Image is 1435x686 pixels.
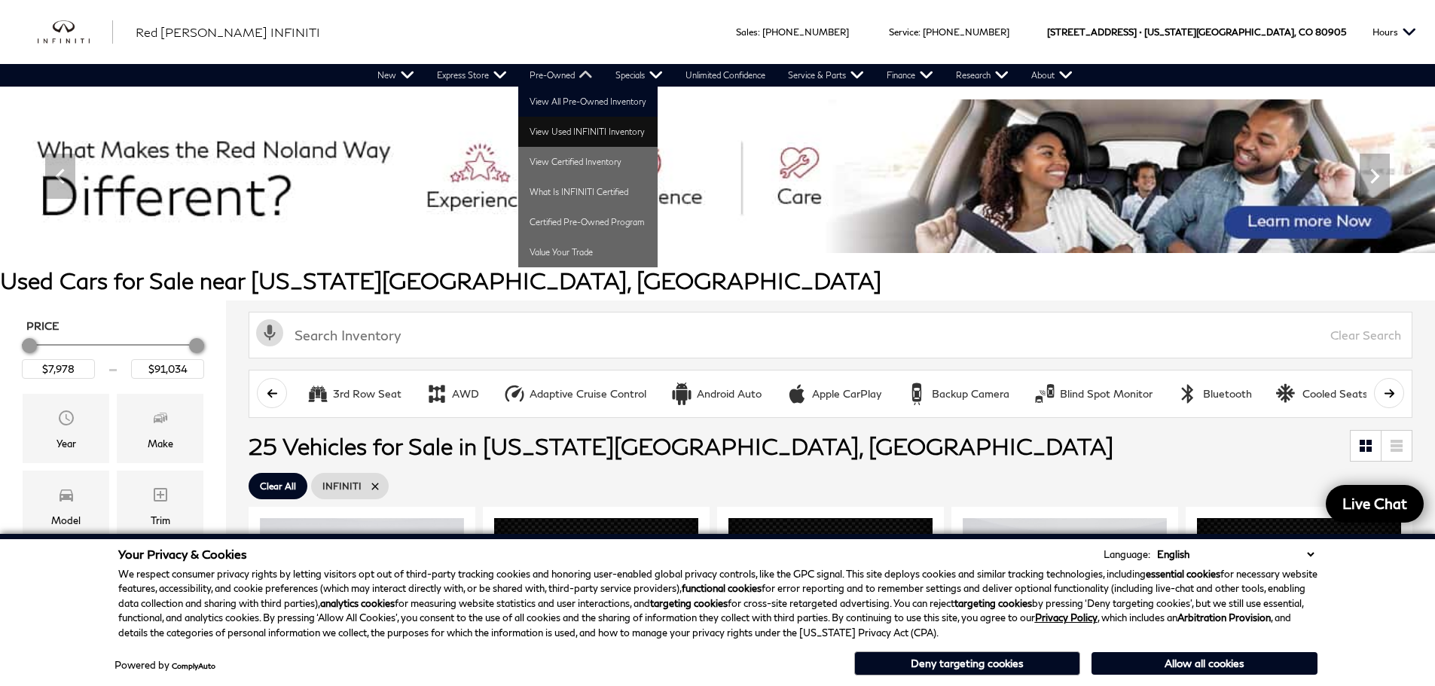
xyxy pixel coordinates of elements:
[1197,518,1401,675] img: 2022 INFINITI QX60 LUXE
[1047,26,1346,38] a: [STREET_ADDRESS] • [US_STATE][GEOGRAPHIC_DATA], CO 80905
[1374,378,1404,408] button: scroll right
[1035,611,1098,623] a: Privacy Policy
[494,518,698,675] img: 2021 INFINITI QX50 ESSENTIAL
[923,26,1009,38] a: [PHONE_NUMBER]
[662,378,770,410] button: Android AutoAndroid Auto
[697,387,762,401] div: Android Auto
[1302,387,1368,401] div: Cooled Seats
[518,64,604,87] a: Pre-Owned
[758,26,760,38] span: :
[417,378,487,410] button: AWDAWD
[249,312,1412,358] input: Search Inventory
[260,518,464,671] img: 2011 INFINITI G25 X
[426,383,448,405] div: AWD
[38,20,113,44] a: infiniti
[679,225,694,240] span: Go to slide 1
[366,64,1084,87] nav: Main Navigation
[23,394,109,463] div: YearYear
[38,20,113,44] img: INFINITI
[1060,387,1153,401] div: Blind Spot Monitor
[650,597,728,609] strong: targeting cookies
[963,518,1167,671] img: 2022 INFINITI QX80 LUXE
[249,432,1113,459] span: 25 Vehicles for Sale in [US_STATE][GEOGRAPHIC_DATA], [GEOGRAPHIC_DATA]
[151,482,169,512] span: Trim
[530,387,646,401] div: Adaptive Cruise Control
[1020,64,1084,87] a: About
[118,547,247,561] span: Your Privacy & Cookies
[366,64,426,87] a: New
[1025,378,1161,410] button: Blind Spot MonitorBlind Spot Monitor
[518,117,658,147] a: View Used INFINITI Inventory
[728,518,933,675] img: 2021 INFINITI QX50 ESSENTIAL
[322,477,362,495] span: INFINITI
[1153,547,1317,562] select: Language Select
[777,64,875,87] a: Service & Parts
[118,567,1317,641] p: We respect consumer privacy rights by letting visitors opt out of third-party tracking cookies an...
[932,387,1009,401] div: Backup Camera
[875,64,945,87] a: Finance
[1146,568,1220,580] strong: essential cookies
[700,225,715,240] span: Go to slide 2
[518,237,658,267] a: Value Your Trade
[495,378,655,410] button: Adaptive Cruise ControlAdaptive Cruise Control
[22,333,204,379] div: Price
[604,64,674,87] a: Specials
[307,383,329,405] div: 3rd Row Seat
[57,482,75,512] span: Model
[45,154,75,199] div: Previous
[151,512,170,529] div: Trim
[1177,611,1271,623] strong: Arbitration Provision
[918,26,921,38] span: :
[1326,485,1424,523] a: Live Chat
[670,383,693,405] div: Android Auto
[1335,494,1415,513] span: Live Chat
[148,435,173,452] div: Make
[51,512,81,529] div: Model
[905,383,928,405] div: Backup Camera
[503,383,526,405] div: Adaptive Cruise Control
[1177,383,1199,405] div: Bluetooth
[945,64,1020,87] a: Research
[518,147,658,177] a: View Certified Inventory
[117,394,203,463] div: MakeMake
[1268,378,1376,410] button: Cooled SeatsCooled Seats
[777,378,890,410] button: Apple CarPlayApple CarPlay
[1276,383,1299,405] div: Cooled Seats
[1104,550,1150,559] div: Language:
[518,207,658,237] a: Certified Pre-Owned Program
[1034,383,1056,405] div: Blind Spot Monitor
[26,319,200,333] h5: Price
[954,597,1032,609] strong: targeting cookies
[136,25,320,39] span: Red [PERSON_NAME] INFINITI
[1168,378,1260,410] button: BluetoothBluetooth
[189,338,204,353] div: Maximum Price
[812,387,881,401] div: Apple CarPlay
[260,477,296,495] span: Clear All
[1360,154,1390,199] div: Next
[172,661,215,670] a: ComplyAuto
[682,582,762,594] strong: functional cookies
[889,26,918,38] span: Service
[1203,387,1252,401] div: Bluetooth
[257,378,287,408] button: scroll left
[320,597,395,609] strong: analytics cookies
[762,26,849,38] a: [PHONE_NUMBER]
[452,387,479,401] div: AWD
[256,319,283,346] svg: Click to toggle on voice search
[136,23,320,41] a: Red [PERSON_NAME] INFINITI
[117,471,203,540] div: TrimTrim
[57,405,75,435] span: Year
[721,225,736,240] span: Go to slide 3
[22,359,95,379] input: Minimum
[298,378,410,410] button: 3rd Row Seat3rd Row Seat
[56,435,76,452] div: Year
[114,660,215,670] div: Powered by
[426,64,518,87] a: Express Store
[1092,652,1317,675] button: Allow all cookies
[518,177,658,207] a: What Is INFINITI Certified
[742,225,757,240] span: Go to slide 4
[897,378,1018,410] button: Backup CameraBackup Camera
[674,64,777,87] a: Unlimited Confidence
[518,87,658,117] a: View All Pre-Owned Inventory
[333,387,401,401] div: 3rd Row Seat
